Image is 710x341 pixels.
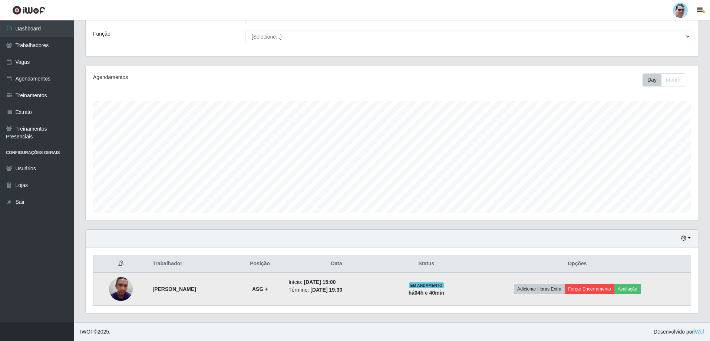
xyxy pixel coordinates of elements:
span: Desenvolvido por [654,328,704,336]
span: © 2025 . [80,328,110,336]
li: Término: [288,286,384,294]
div: First group [643,73,685,86]
th: Data [284,255,389,273]
a: iWof [694,329,704,335]
th: Status [389,255,464,273]
button: Day [643,73,661,86]
button: Adicionar Horas Extra [514,284,565,294]
span: EM ANDAMENTO [409,282,444,288]
li: Início: [288,278,384,286]
label: Função [93,30,110,38]
th: Trabalhador [148,255,236,273]
th: Opções [464,255,691,273]
strong: há 04 h e 40 min [409,290,445,296]
button: Forçar Encerramento [565,284,614,294]
time: [DATE] 19:30 [310,287,342,293]
div: Toolbar with button groups [643,73,691,86]
strong: ASG + [252,286,268,292]
time: [DATE] 15:00 [304,279,336,285]
button: Avaliação [614,284,641,294]
button: Month [661,73,685,86]
th: Posição [236,255,284,273]
div: Agendamentos [93,73,336,81]
img: CoreUI Logo [12,6,45,15]
span: IWOF [80,329,94,335]
strong: [PERSON_NAME] [153,286,196,292]
img: 1700332760077.jpeg [109,273,133,305]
